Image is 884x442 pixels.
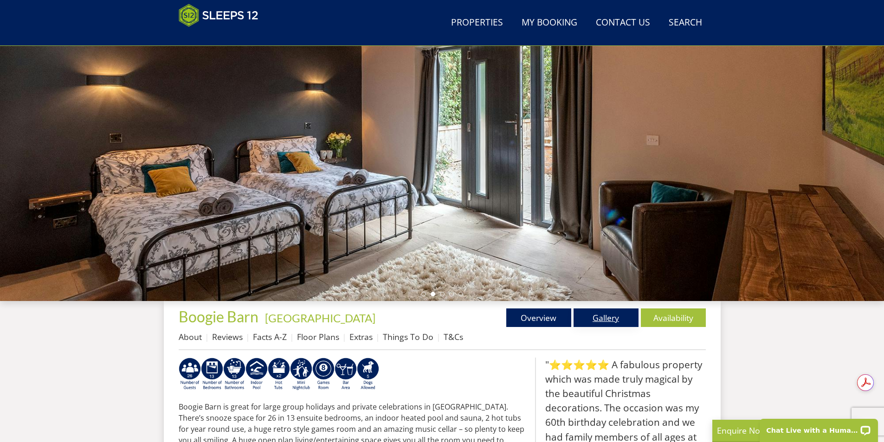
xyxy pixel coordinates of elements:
a: Extras [349,331,373,342]
img: AD_4nXdrZMsjcYNLGsKuA84hRzvIbesVCpXJ0qqnwZoX5ch9Zjv73tWe4fnFRs2gJ9dSiUubhZXckSJX_mqrZBmYExREIfryF... [312,358,335,391]
img: AD_4nXeUnLxUhQNc083Qf4a-s6eVLjX_ttZlBxbnREhztiZs1eT9moZ8e5Fzbx9LK6K9BfRdyv0AlCtKptkJvtknTFvAhI3RM... [335,358,357,391]
a: Boogie Barn [179,307,261,326]
img: t2ULPJ0AAAAASUVORK5CYII= [245,358,268,391]
a: Availability [641,308,706,327]
a: Contact Us [592,13,654,33]
a: Overview [506,308,571,327]
span: Boogie Barn [179,307,258,326]
a: Search [665,13,706,33]
img: AD_4nXeXKMGNQXYShWO88AAsfLf0dnpDz1AQtkzBSTvXfyhYyrIrgKRp-6xpNfQDSPzMNqtJsBafU8P4iXqd_x8fOwkBUpMyT... [268,358,290,391]
span: - [261,311,375,325]
img: AD_4nXedjAfRDOI8674Tmc88ZGG0XTOMc0SCbAoUNsZxsDsl46sRR4hTv0ACdFBRviPaO18qA-X-rA6-XnPyJEsrxmWb6Mxmz... [290,358,312,391]
a: About [179,331,202,342]
img: Sleeps 12 [179,4,258,27]
iframe: LiveChat chat widget [754,413,884,442]
a: My Booking [518,13,581,33]
img: AD_4nXf0cVrKUD6Ivpf92jhNE1qwAzh-T96B1ZATnNG8CC6GhVDJi2v7o3XxnDGWlu9B8Y-aqG7XODC46qblOnKzs7AR7Jpd7... [179,358,201,391]
img: AD_4nXenrpR1u9Vf4n_0__QjbX1jZMIDbaN_FBJNKweTVwrwxiWkV4B7zAezDsESgfnxIg586gONyuI_JJw1u1PACtY5SRNqj... [357,358,379,391]
p: Enquire Now [717,424,856,436]
a: Properties [447,13,507,33]
a: Gallery [574,308,639,327]
a: Facts A-Z [253,331,287,342]
img: AD_4nXch0wl_eAN-18swiGi7xjTEB8D9_R8KKTxEFOMmXvHtkjvXVqxka7AP3oNzBoQzy0mcE855aU69hMrC4kQj9MYQAknh_... [223,358,245,391]
img: AD_4nXcew-S3Hj2CtwYal5e0cReEkQr5T-_4d6gXrBODl5Yf4flAkI5jKYHJGEskT379upyLHmamznc4iiocxkvD6F5u1lePi... [201,358,223,391]
iframe: Customer reviews powered by Trustpilot [174,32,271,40]
a: Things To Do [383,331,433,342]
a: T&Cs [444,331,463,342]
a: Floor Plans [297,331,339,342]
a: Reviews [212,331,243,342]
a: [GEOGRAPHIC_DATA] [265,311,375,325]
